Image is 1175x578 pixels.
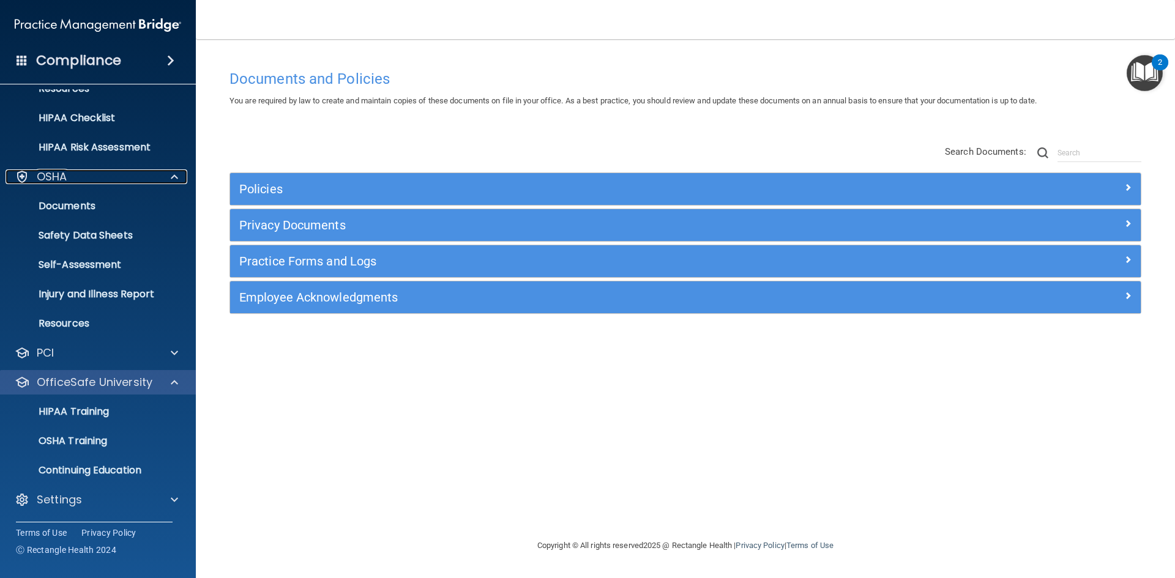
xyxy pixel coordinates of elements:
[8,317,175,330] p: Resources
[8,259,175,271] p: Self-Assessment
[8,435,107,447] p: OSHA Training
[239,179,1132,199] a: Policies
[945,146,1026,157] span: Search Documents:
[8,112,175,124] p: HIPAA Checklist
[1127,55,1163,91] button: Open Resource Center, 2 new notifications
[15,346,178,360] a: PCI
[239,287,1132,307] a: Employee Acknowledgments
[16,544,116,556] span: Ⓒ Rectangle Health 2024
[462,526,909,565] div: Copyright © All rights reserved 2025 @ Rectangle Health | |
[239,254,904,268] h5: Practice Forms and Logs
[37,169,67,184] p: OSHA
[8,406,109,418] p: HIPAA Training
[1037,147,1048,158] img: ic-search.3b580494.png
[8,464,175,476] p: Continuing Education
[37,492,82,507] p: Settings
[8,141,175,154] p: HIPAA Risk Assessment
[16,527,67,539] a: Terms of Use
[15,13,181,37] img: PMB logo
[1158,62,1162,78] div: 2
[239,251,1132,271] a: Practice Forms and Logs
[229,71,1141,87] h4: Documents and Policies
[15,375,178,390] a: OfficeSafe University
[8,229,175,242] p: Safety Data Sheets
[8,200,175,212] p: Documents
[37,346,54,360] p: PCI
[81,527,136,539] a: Privacy Policy
[8,288,175,300] p: Injury and Illness Report
[239,218,904,232] h5: Privacy Documents
[37,375,152,390] p: OfficeSafe University
[786,541,834,550] a: Terms of Use
[1057,144,1141,162] input: Search
[15,169,178,184] a: OSHA
[36,52,121,69] h4: Compliance
[229,96,1037,105] span: You are required by law to create and maintain copies of these documents on file in your office. ...
[15,492,178,507] a: Settings
[239,182,904,196] h5: Policies
[736,541,784,550] a: Privacy Policy
[239,291,904,304] h5: Employee Acknowledgments
[239,215,1132,235] a: Privacy Documents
